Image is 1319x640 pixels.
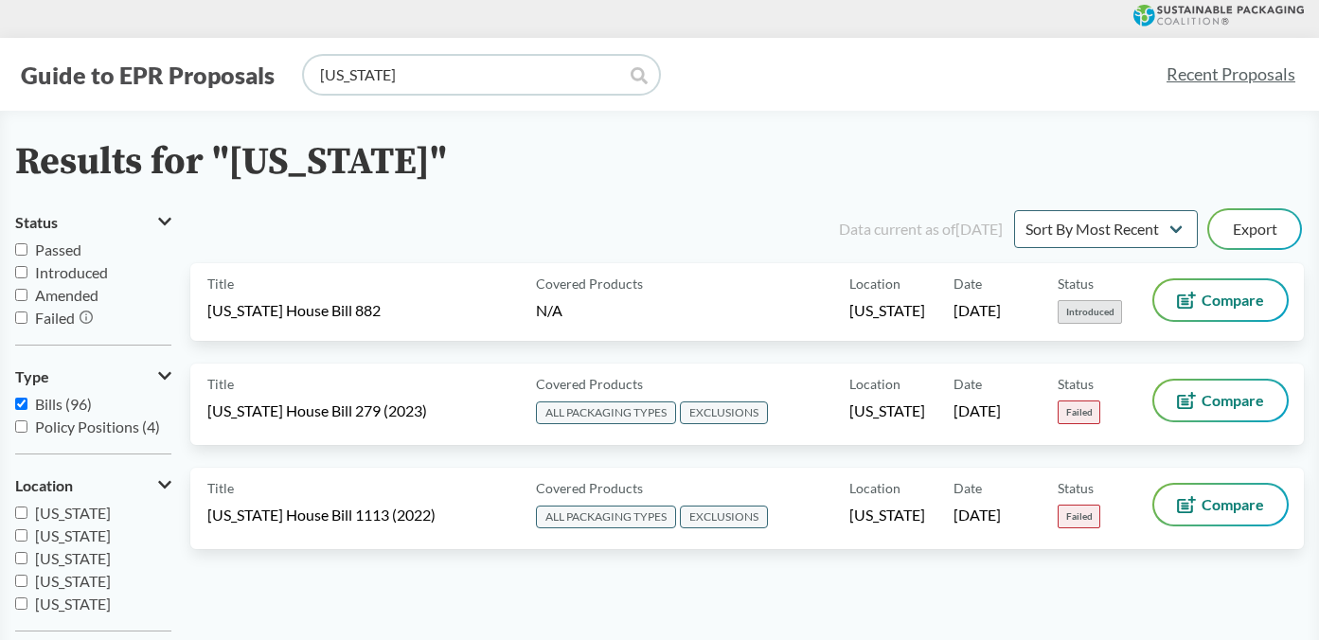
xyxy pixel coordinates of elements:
span: [US_STATE] [35,572,111,590]
span: Status [1058,274,1094,293]
h2: Results for "[US_STATE]" [15,141,447,184]
span: Type [15,368,49,385]
button: Status [15,206,171,239]
span: Compare [1202,293,1264,308]
span: ALL PACKAGING TYPES [536,401,676,424]
span: Date [954,478,982,498]
span: [DATE] [954,505,1001,525]
input: Policy Positions (4) [15,420,27,433]
span: Location [849,374,900,394]
span: Covered Products [536,374,643,394]
span: Bills (96) [35,395,92,413]
span: Date [954,274,982,293]
span: Status [15,214,58,231]
span: EXCLUSIONS [680,506,768,528]
button: Compare [1154,485,1287,524]
span: [US_STATE] House Bill 1113 (2022) [207,505,436,525]
button: Export [1209,210,1300,248]
span: Compare [1202,393,1264,408]
span: Covered Products [536,274,643,293]
span: Compare [1202,497,1264,512]
input: [US_STATE] [15,597,27,610]
span: N/A [536,301,562,319]
input: Amended [15,289,27,301]
input: [US_STATE] [15,552,27,564]
input: Find a proposal [304,56,659,94]
span: Failed [1058,400,1100,424]
input: Failed [15,311,27,324]
span: Status [1058,374,1094,394]
input: Bills (96) [15,398,27,410]
a: Recent Proposals [1158,53,1304,96]
span: [US_STATE] House Bill 279 (2023) [207,400,427,421]
span: Introduced [35,263,108,281]
span: [US_STATE] [849,400,925,421]
span: ALL PACKAGING TYPES [536,506,676,528]
span: Policy Positions (4) [35,418,160,436]
span: Title [207,374,234,394]
button: Type [15,361,171,393]
input: Introduced [15,266,27,278]
input: Passed [15,243,27,256]
input: [US_STATE] [15,507,27,519]
span: [US_STATE] House Bill 882 [207,300,381,321]
span: Covered Products [536,478,643,498]
span: Amended [35,286,98,304]
span: [US_STATE] [849,505,925,525]
input: [US_STATE] [15,575,27,587]
span: Location [15,477,73,494]
span: Title [207,274,234,293]
span: [US_STATE] [35,549,111,567]
span: Failed [35,309,75,327]
span: Passed [35,240,81,258]
span: Status [1058,478,1094,498]
span: [DATE] [954,300,1001,321]
button: Location [15,470,171,502]
span: Location [849,478,900,498]
span: [US_STATE] [35,504,111,522]
span: EXCLUSIONS [680,401,768,424]
span: Title [207,478,234,498]
button: Compare [1154,280,1287,320]
div: Data current as of [DATE] [839,218,1003,240]
span: [US_STATE] [849,300,925,321]
span: [DATE] [954,400,1001,421]
span: Date [954,374,982,394]
button: Guide to EPR Proposals [15,60,280,90]
span: Failed [1058,505,1100,528]
span: [US_STATE] [35,526,111,544]
span: Location [849,274,900,293]
input: [US_STATE] [15,529,27,542]
span: [US_STATE] [35,595,111,613]
span: Introduced [1058,300,1122,324]
button: Compare [1154,381,1287,420]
